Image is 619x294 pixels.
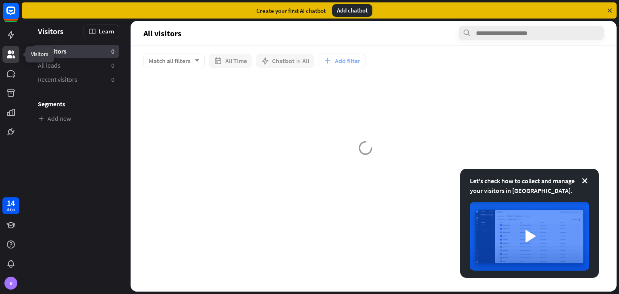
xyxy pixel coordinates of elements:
[2,197,19,214] a: 14 days
[33,73,119,86] a: Recent visitors 0
[111,75,114,84] aside: 0
[33,59,119,72] a: All leads 0
[33,100,119,108] h3: Segments
[38,27,64,36] span: Visitors
[256,7,326,14] div: Create your first AI chatbot
[38,47,66,56] span: All visitors
[33,112,119,125] a: Add new
[470,202,589,271] img: image
[332,4,372,17] div: Add chatbot
[143,29,181,38] span: All visitors
[7,207,15,212] div: days
[6,3,31,27] button: Open LiveChat chat widget
[7,199,15,207] div: 14
[470,176,589,195] div: Let's check how to collect and manage your visitors in [GEOGRAPHIC_DATA].
[99,27,114,35] span: Learn
[111,47,114,56] aside: 0
[111,61,114,70] aside: 0
[4,277,17,290] div: R
[38,75,77,84] span: Recent visitors
[38,61,60,70] span: All leads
